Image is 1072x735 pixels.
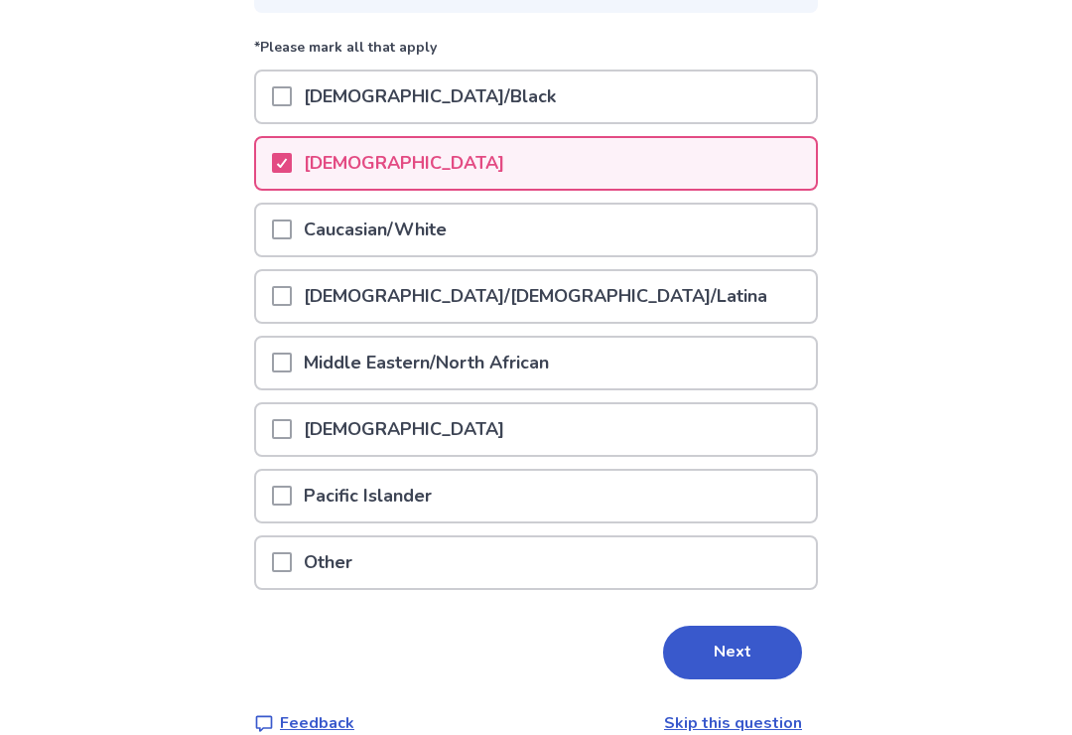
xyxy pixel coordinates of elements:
p: Other [292,537,364,588]
p: Middle Eastern/North African [292,338,561,388]
p: [DEMOGRAPHIC_DATA]/[DEMOGRAPHIC_DATA]/Latina [292,271,779,322]
p: [DEMOGRAPHIC_DATA] [292,404,516,455]
a: Skip this question [664,712,802,734]
p: *Please mark all that apply [254,37,818,70]
button: Next [663,626,802,679]
p: Pacific Islander [292,471,444,521]
p: [DEMOGRAPHIC_DATA] [292,138,516,189]
p: [DEMOGRAPHIC_DATA]/Black [292,72,568,122]
p: Feedback [280,711,354,735]
a: Feedback [254,711,354,735]
p: Caucasian/White [292,205,459,255]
